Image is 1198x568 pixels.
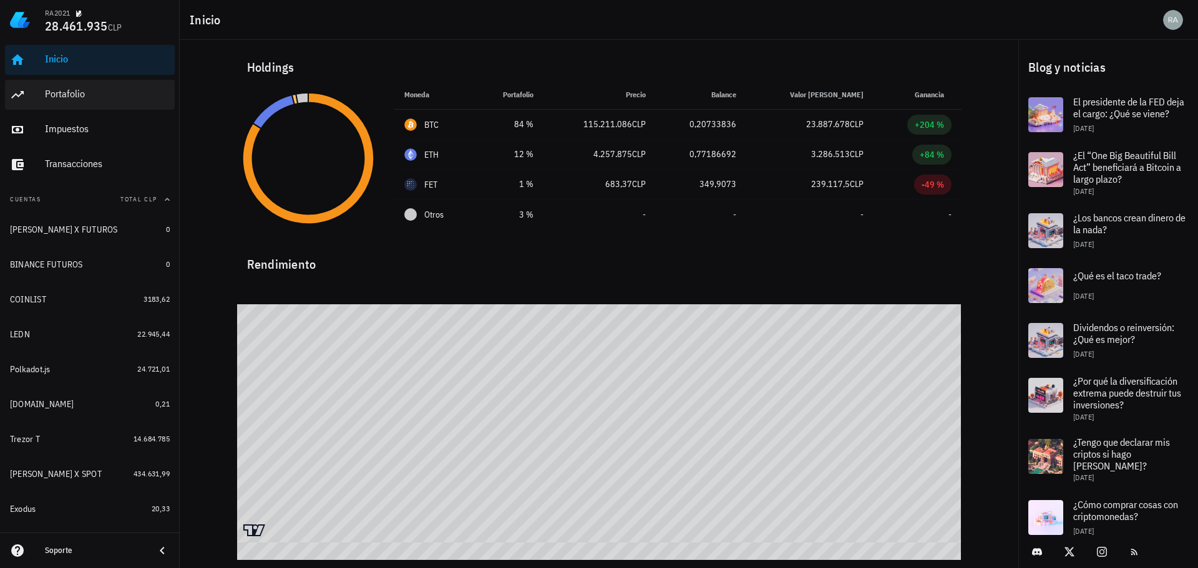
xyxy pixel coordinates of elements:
[5,389,175,419] a: [DOMAIN_NAME] 0,21
[1073,239,1094,249] span: [DATE]
[404,178,417,191] div: FET-icon
[1018,258,1198,313] a: ¿Qué es el taco trade? [DATE]
[5,354,175,384] a: Polkadot.js 24.721,01
[45,17,108,34] span: 28.461.935
[733,209,736,220] span: -
[144,294,170,304] span: 3183,62
[485,148,533,161] div: 12 %
[485,118,533,131] div: 84 %
[746,80,874,110] th: Valor [PERSON_NAME]
[45,53,170,65] div: Inicio
[1018,313,1198,368] a: Dividendos o reinversión: ¿Qué es mejor? [DATE]
[920,148,944,161] div: +84 %
[605,178,632,190] span: 683,37
[10,329,30,340] div: LEDN
[1018,429,1198,490] a: ¿Tengo que declarar mis criptos si hago [PERSON_NAME]? [DATE]
[1073,412,1094,421] span: [DATE]
[1163,10,1183,30] div: avatar
[134,469,170,478] span: 434.631,99
[404,118,417,131] div: BTC-icon
[45,546,145,556] div: Soporte
[1073,149,1181,185] span: ¿El “One Big Beautiful Bill Act” beneficiará a Bitcoin a largo plazo?
[166,259,170,269] span: 0
[666,148,737,161] div: 0,77186692
[5,80,175,110] a: Portafolio
[10,504,36,514] div: Exodus
[850,148,864,160] span: CLP
[1073,269,1161,282] span: ¿Qué es el taco trade?
[811,148,850,160] span: 3.286.513
[243,524,265,536] a: Charting by TradingView
[5,115,175,145] a: Impuestos
[155,399,170,408] span: 0,21
[5,150,175,180] a: Transacciones
[915,90,952,99] span: Ganancia
[1073,123,1094,133] span: [DATE]
[850,178,864,190] span: CLP
[45,8,70,18] div: RA2021
[1073,95,1184,120] span: El presidente de la FED deja el cargo: ¿Qué se viene?
[5,494,175,524] a: Exodus 20,33
[1073,498,1178,522] span: ¿Cómo comprar cosas con criptomonedas?
[485,208,533,221] div: 3 %
[915,118,944,131] div: +204 %
[10,224,118,235] div: [PERSON_NAME] X FUTUROS
[656,80,747,110] th: Balance
[922,178,944,191] div: -49 %
[5,424,175,454] a: Trezor T 14.684.785
[137,329,170,339] span: 22.945,44
[632,118,646,130] span: CLP
[237,244,962,274] div: Rendimiento
[424,178,438,191] div: FET
[475,80,543,110] th: Portafolio
[1018,490,1198,545] a: ¿Cómo comprar cosas con criptomonedas? [DATE]
[424,118,439,131] div: BTC
[5,319,175,349] a: LEDN 22.945,44
[543,80,656,110] th: Precio
[424,208,444,221] span: Otros
[404,148,417,161] div: ETH-icon
[583,118,632,130] span: 115.211.086
[1073,321,1174,345] span: Dividendos o reinversión: ¿Qué es mejor?
[45,123,170,135] div: Impuestos
[137,364,170,373] span: 24.721,01
[485,178,533,191] div: 1 %
[593,148,632,160] span: 4.257.875
[10,364,51,375] div: Polkadot.js
[1073,349,1094,359] span: [DATE]
[850,118,864,130] span: CLP
[632,178,646,190] span: CLP
[5,45,175,75] a: Inicio
[1018,47,1198,87] div: Blog y noticias
[1073,186,1094,196] span: [DATE]
[860,209,864,220] span: -
[394,80,475,110] th: Moneda
[1073,291,1094,301] span: [DATE]
[1073,436,1170,472] span: ¿Tengo que declarar mis criptos si hago [PERSON_NAME]?
[166,224,170,234] span: 0
[45,158,170,170] div: Transacciones
[1073,211,1186,236] span: ¿Los bancos crean dinero de la nada?
[811,178,850,190] span: 239.117,5
[10,399,74,410] div: [DOMAIN_NAME]
[632,148,646,160] span: CLP
[666,178,737,191] div: 349,9073
[5,284,175,314] a: COINLIST 3183,62
[190,10,226,30] h1: Inicio
[237,47,962,87] div: Holdings
[1073,473,1094,482] span: [DATE]
[10,469,102,479] div: [PERSON_NAME] X SPOT
[666,118,737,131] div: 0,20733836
[643,209,646,220] span: -
[1018,87,1198,142] a: El presidente de la FED deja el cargo: ¿Qué se viene? [DATE]
[806,118,850,130] span: 23.887.678
[1018,368,1198,429] a: ¿Por qué la diversificación extrema puede destruir tus inversiones? [DATE]
[948,209,952,220] span: -
[5,185,175,214] button: CuentasTotal CLP
[108,22,122,33] span: CLP
[10,259,83,270] div: BINANCE FUTUROS
[10,10,30,30] img: LedgiFi
[10,294,46,305] div: COINLIST
[1018,142,1198,203] a: ¿El “One Big Beautiful Bill Act” beneficiará a Bitcoin a largo plazo? [DATE]
[424,148,439,161] div: ETH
